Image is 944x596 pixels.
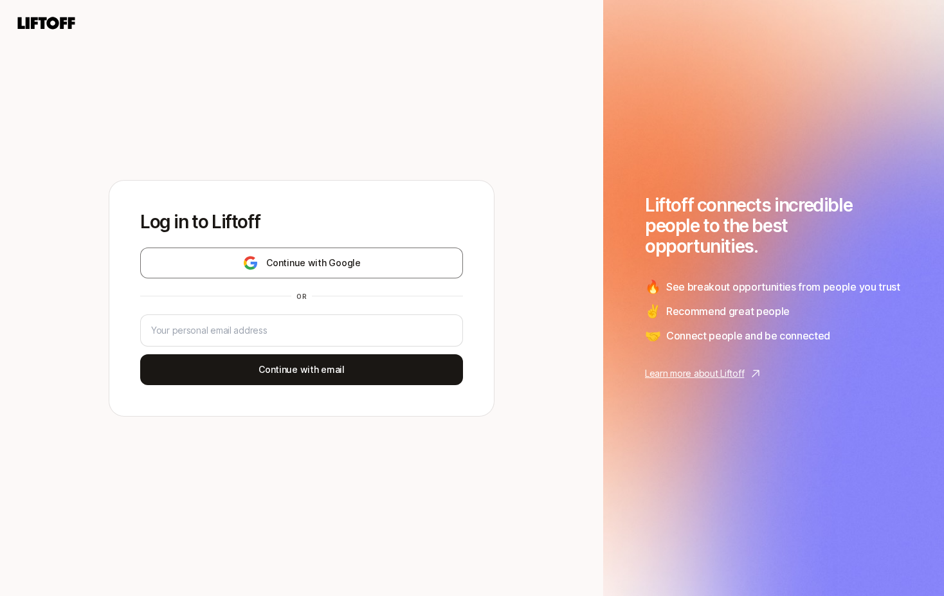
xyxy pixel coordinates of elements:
[645,302,661,321] span: ✌️
[291,291,312,302] div: or
[645,277,661,296] span: 🔥
[140,212,463,232] p: Log in to Liftoff
[151,323,452,338] input: Your personal email address
[666,278,900,295] span: See breakout opportunities from people you trust
[140,248,463,278] button: Continue with Google
[645,195,902,257] h1: Liftoff connects incredible people to the best opportunities.
[645,366,744,381] p: Learn more about Liftoff
[645,366,902,381] a: Learn more about Liftoff
[140,354,463,385] button: Continue with email
[645,326,661,345] span: 🤝
[666,327,830,344] span: Connect people and be connected
[242,255,259,271] img: google-logo
[666,303,790,320] span: Recommend great people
